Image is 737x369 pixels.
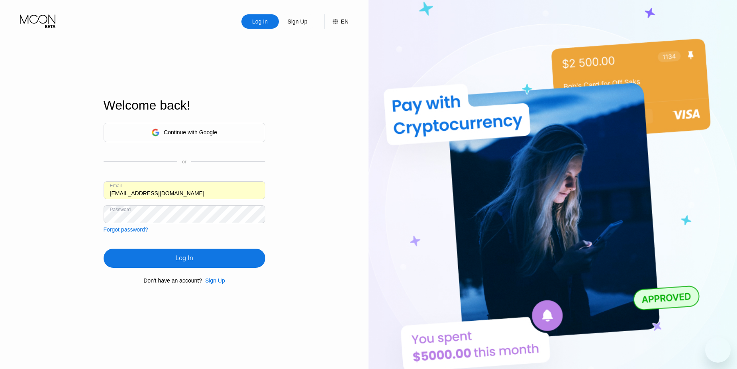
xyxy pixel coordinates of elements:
[202,277,225,284] div: Sign Up
[241,14,279,29] div: Log In
[110,207,131,212] div: Password
[324,14,349,29] div: EN
[341,18,349,25] div: EN
[110,183,122,188] div: Email
[287,18,308,26] div: Sign Up
[251,18,269,26] div: Log In
[104,249,265,268] div: Log In
[104,98,265,113] div: Welcome back!
[104,226,148,233] div: Forgot password?
[705,337,731,363] iframe: Button to launch messaging window
[205,277,225,284] div: Sign Up
[175,254,193,262] div: Log In
[143,277,202,284] div: Don't have an account?
[164,129,217,135] div: Continue with Google
[182,159,186,165] div: or
[279,14,316,29] div: Sign Up
[104,123,265,142] div: Continue with Google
